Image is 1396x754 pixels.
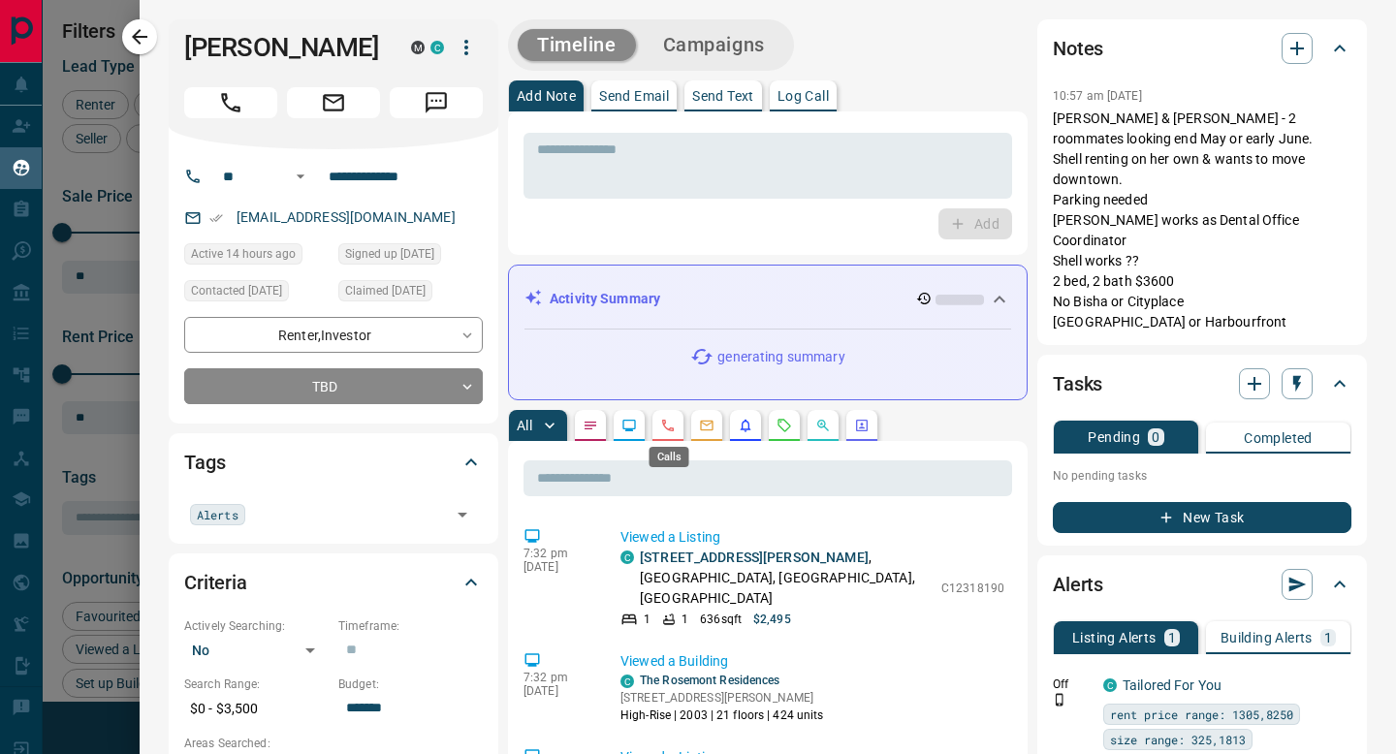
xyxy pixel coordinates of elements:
h2: Criteria [184,567,247,598]
p: Send Email [599,89,669,103]
p: 7:32 pm [523,671,591,684]
div: Criteria [184,559,483,606]
p: [DATE] [523,560,591,574]
div: Mon Aug 18 2025 [184,243,329,270]
p: Log Call [777,89,829,103]
button: Campaigns [644,29,784,61]
svg: Emails [699,418,714,433]
button: New Task [1053,502,1351,533]
span: Email [287,87,380,118]
p: generating summary [717,347,844,367]
svg: Lead Browsing Activity [621,418,637,433]
p: 0 [1152,430,1159,444]
svg: Calls [660,418,676,433]
div: Sun Mar 18 2018 [338,243,483,270]
svg: Opportunities [815,418,831,433]
div: Thu Jul 10 2025 [184,280,329,307]
p: 1 [682,611,688,628]
a: The Rosemont Residences [640,674,780,687]
div: Notes [1053,25,1351,72]
p: Areas Searched: [184,735,483,752]
div: mrloft.ca [411,41,425,54]
span: Contacted [DATE] [191,281,282,300]
p: $0 - $3,500 [184,693,329,725]
p: 636 sqft [700,611,742,628]
a: Tailored For You [1123,677,1221,693]
p: Send Text [692,89,754,103]
a: [EMAIL_ADDRESS][DOMAIN_NAME] [237,209,456,225]
p: Timeframe: [338,617,483,635]
div: Renter , Investor [184,317,483,353]
button: Open [449,501,476,528]
p: Pending [1088,430,1140,444]
div: Fri Aug 24 2018 [338,280,483,307]
p: C12318190 [941,580,1004,597]
svg: Listing Alerts [738,418,753,433]
p: Off [1053,675,1092,693]
p: Building Alerts [1221,631,1313,644]
p: High-Rise | 2003 | 21 floors | 424 units [620,707,824,724]
div: Activity Summary [524,281,1011,317]
div: No [184,635,329,666]
p: 7:32 pm [523,547,591,560]
p: $2,495 [753,611,791,628]
svg: Agent Actions [854,418,870,433]
div: condos.ca [620,675,634,688]
button: Open [289,165,312,188]
h2: Tasks [1053,368,1102,399]
div: Calls [650,447,689,467]
svg: Requests [777,418,792,433]
p: 10:57 am [DATE] [1053,89,1142,103]
div: Tasks [1053,361,1351,407]
p: Add Note [517,89,576,103]
p: 1 [644,611,650,628]
h2: Alerts [1053,569,1103,600]
span: Call [184,87,277,118]
p: Budget: [338,675,483,693]
span: Claimed [DATE] [345,281,426,300]
p: Viewed a Listing [620,527,1004,548]
p: Completed [1244,431,1313,445]
p: Viewed a Building [620,651,1004,672]
p: [PERSON_NAME] & [PERSON_NAME] - 2 roommates looking end May or early June. Shell renting on her o... [1053,109,1351,332]
span: Message [390,87,483,118]
h2: Tags [184,447,225,478]
p: [DATE] [523,684,591,698]
div: condos.ca [430,41,444,54]
div: Tags [184,439,483,486]
p: 1 [1168,631,1176,644]
p: , [GEOGRAPHIC_DATA], [GEOGRAPHIC_DATA], [GEOGRAPHIC_DATA] [640,548,932,609]
div: condos.ca [1103,678,1117,692]
a: [STREET_ADDRESS][PERSON_NAME] [640,550,869,565]
div: Alerts [1053,561,1351,608]
svg: Push Notification Only [1053,693,1066,707]
svg: Notes [583,418,598,433]
h1: [PERSON_NAME] [184,32,382,63]
p: Activity Summary [550,289,660,309]
button: Timeline [518,29,636,61]
span: Signed up [DATE] [345,244,434,264]
div: TBD [184,368,483,404]
p: Search Range: [184,675,329,693]
div: condos.ca [620,550,634,564]
p: Actively Searching: [184,617,329,635]
span: Active 14 hours ago [191,244,296,264]
h2: Notes [1053,33,1103,64]
p: [STREET_ADDRESS][PERSON_NAME] [620,689,824,707]
p: No pending tasks [1053,461,1351,490]
span: rent price range: 1305,8250 [1110,705,1293,724]
p: All [517,419,532,432]
span: size range: 325,1813 [1110,730,1246,749]
p: Listing Alerts [1072,631,1157,644]
svg: Email Verified [209,211,223,225]
p: 1 [1324,631,1332,644]
span: Alerts [197,505,238,524]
